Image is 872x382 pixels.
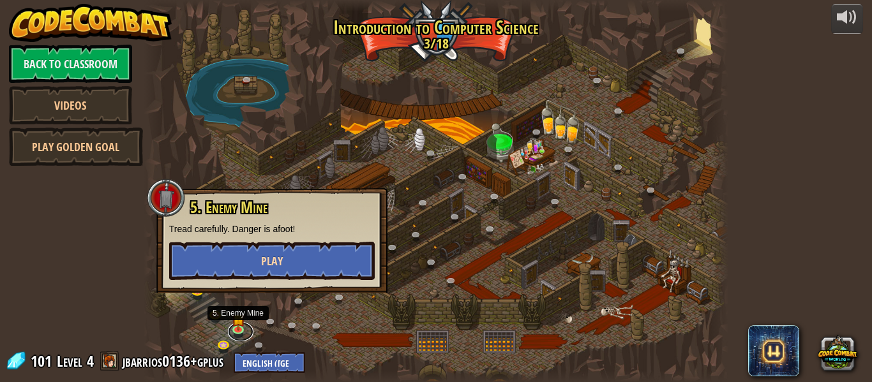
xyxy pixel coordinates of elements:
a: Play Golden Goal [9,128,143,166]
span: Play [261,253,283,269]
span: 5. Enemy Mine [190,196,267,218]
span: 4 [87,351,94,371]
span: 101 [31,351,56,371]
img: level-banner-started.png [232,307,245,330]
img: CodeCombat - Learn how to code by playing a game [9,4,172,42]
a: jbarrios0136+gplus [123,351,227,371]
a: Back to Classroom [9,45,132,83]
button: Play [169,242,375,280]
p: Tread carefully. Danger is afoot! [169,223,375,235]
span: Level [57,351,82,372]
button: Adjust volume [831,4,863,34]
a: Videos [9,86,132,124]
